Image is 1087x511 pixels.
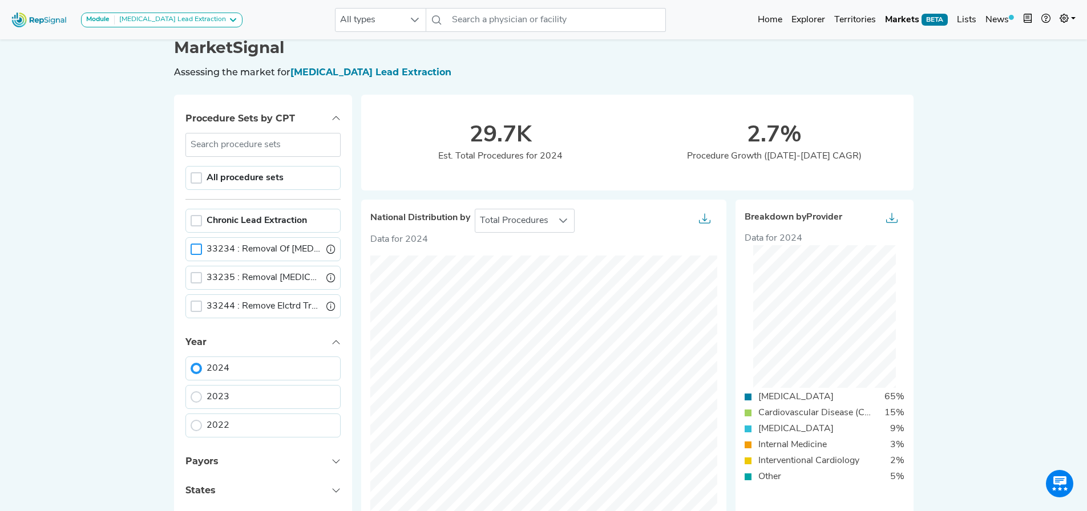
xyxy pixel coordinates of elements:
label: 2022 [207,419,229,432]
p: Data for 2024 [370,233,717,246]
button: Intel Book [1019,9,1037,31]
div: Cardiovascular Disease (Cardiology) [751,406,878,420]
div: [MEDICAL_DATA] Lead Extraction [115,15,226,25]
label: Remove Elctrd Transvenously [207,299,322,313]
label: Chronic Lead Extraction [207,214,307,228]
div: Interventional Cardiology [751,454,866,468]
span: Payors [185,456,218,467]
div: [MEDICAL_DATA] [751,390,840,404]
div: [MEDICAL_DATA] [751,422,840,436]
label: All procedure sets [207,171,284,185]
h1: MarketSignal [174,38,914,58]
div: 9% [883,422,911,436]
button: States [174,476,352,505]
span: Total Procedures [475,209,553,232]
div: Other [751,470,788,484]
span: States [185,485,215,496]
button: Payors [174,447,352,476]
span: National Distribution by [370,213,470,224]
span: All types [336,9,404,31]
div: 3% [883,438,911,452]
button: Export as... [692,209,717,232]
label: 2023 [207,390,229,404]
span: Provider [806,213,842,222]
button: Procedure Sets by CPT [174,104,352,133]
a: News [981,9,1019,31]
button: Export as... [879,209,904,232]
a: Explorer [787,9,830,31]
span: Est. Total Procedures for 2024 [438,152,563,161]
a: MarketsBETA [880,9,952,31]
div: 2.7% [637,122,911,149]
input: Search procedure sets [185,133,341,157]
div: 29.7K [363,122,637,149]
div: 15% [878,406,911,420]
label: Removal Pacemaker Electrode [207,271,322,285]
span: [MEDICAL_DATA] Lead Extraction [290,67,451,78]
span: Procedure Growth ([DATE]-[DATE] CAGR) [687,152,862,161]
h6: Assessing the market for [174,67,914,78]
a: Territories [830,9,880,31]
span: Breakdown by [745,212,842,223]
button: Year [174,327,352,356]
input: Search a physician or facility [447,8,665,32]
label: 2024 [207,362,229,375]
div: 65% [878,390,911,404]
div: 2% [883,454,911,468]
div: 5% [883,470,911,484]
strong: Module [86,16,110,23]
label: Removal Of Pacemaker System [207,242,322,256]
a: Home [753,9,787,31]
div: Data for 2024 [745,232,904,245]
a: Lists [952,9,981,31]
span: BETA [922,14,948,25]
div: Internal Medicine [751,438,834,452]
span: Year [185,336,207,347]
span: Procedure Sets by CPT [185,113,295,124]
button: Module[MEDICAL_DATA] Lead Extraction [81,13,243,27]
